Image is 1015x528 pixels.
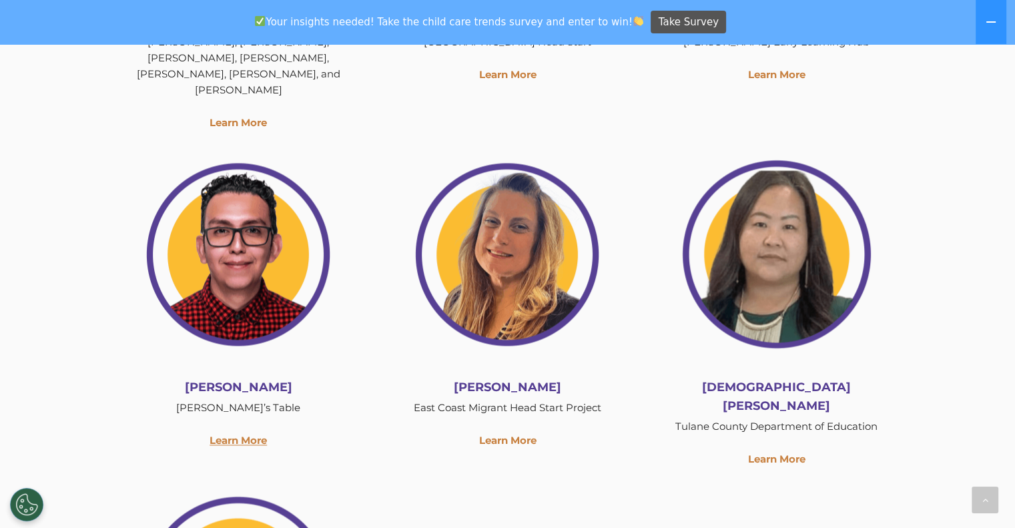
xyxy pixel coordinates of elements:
[478,68,536,81] a: Learn More
[255,16,265,26] img: ✅
[652,419,901,435] p: Tulane County Department of Education
[677,154,877,354] img: February 2025 Bright Spots Winner: Shaitah Xiong
[210,434,267,447] a: Learn More
[702,380,851,413] span: [DEMOGRAPHIC_DATA][PERSON_NAME]
[138,154,338,354] img: CM_ChildPlus_BrightSpots_April2025_joel-lopez
[651,11,726,34] a: Take Survey
[748,68,805,81] a: Learn More
[210,116,267,129] a: Learn More
[454,380,561,394] span: [PERSON_NAME]
[114,400,363,416] p: [PERSON_NAME]’s Table
[478,434,536,447] a: Learn More
[748,453,805,465] a: Learn More
[407,154,607,354] img: CM_ChildPlus_BrightSpots_April2025_sue-thomas
[185,380,292,394] span: [PERSON_NAME]
[633,16,643,26] img: 👏
[10,488,43,521] button: Cookies Settings
[383,400,632,416] p: East Coast Migrant Head Start Project
[114,34,363,98] p: [PERSON_NAME], [PERSON_NAME], [PERSON_NAME], [PERSON_NAME], [PERSON_NAME], [PERSON_NAME], and [PE...
[659,11,719,34] span: Take Survey
[250,9,649,35] span: Your insights needed! Take the child care trends survey and enter to win!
